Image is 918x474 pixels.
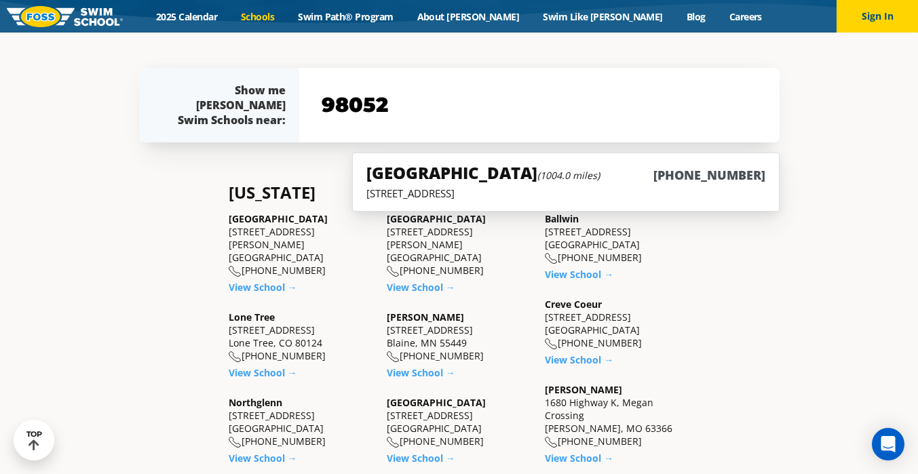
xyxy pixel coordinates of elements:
[229,396,373,448] div: [STREET_ADDRESS] [GEOGRAPHIC_DATA] [PHONE_NUMBER]
[166,83,286,127] div: Show me [PERSON_NAME] Swim Schools near:
[545,383,689,448] div: 1680 Highway K, Megan Crossing [PERSON_NAME], MO 63366 [PHONE_NUMBER]
[387,396,531,448] div: [STREET_ADDRESS] [GEOGRAPHIC_DATA] [PHONE_NUMBER]
[387,351,400,363] img: location-phone-o-icon.svg
[387,281,455,294] a: View School →
[145,10,229,23] a: 2025 Calendar
[545,298,689,350] div: [STREET_ADDRESS] [GEOGRAPHIC_DATA] [PHONE_NUMBER]
[387,437,400,448] img: location-phone-o-icon.svg
[545,383,622,396] a: [PERSON_NAME]
[26,430,42,451] div: TOP
[229,212,328,225] a: [GEOGRAPHIC_DATA]
[545,437,558,448] img: location-phone-o-icon.svg
[545,253,558,264] img: location-phone-o-icon.svg
[229,351,242,363] img: location-phone-o-icon.svg
[318,85,761,125] input: YOUR ZIP CODE
[229,452,297,465] a: View School →
[387,396,486,409] a: [GEOGRAPHIC_DATA]
[545,268,613,281] a: View School →
[229,366,297,379] a: View School →
[537,169,600,182] small: (1004.0 miles)
[387,452,455,465] a: View School →
[387,366,455,379] a: View School →
[872,428,904,460] div: Open Intercom Messenger
[387,266,400,277] img: location-phone-o-icon.svg
[352,153,779,212] a: [GEOGRAPHIC_DATA](1004.0 miles)[PHONE_NUMBER][STREET_ADDRESS]
[387,311,531,363] div: [STREET_ADDRESS] Blaine, MN 55449 [PHONE_NUMBER]
[405,10,531,23] a: About [PERSON_NAME]
[545,452,613,465] a: View School →
[229,10,286,23] a: Schools
[545,212,579,225] a: Ballwin
[717,10,773,23] a: Careers
[545,212,689,264] div: [STREET_ADDRESS] [GEOGRAPHIC_DATA] [PHONE_NUMBER]
[387,212,486,225] a: [GEOGRAPHIC_DATA]
[387,311,464,323] a: [PERSON_NAME]
[545,338,558,350] img: location-phone-o-icon.svg
[653,167,765,184] h6: [PHONE_NUMBER]
[229,311,373,363] div: [STREET_ADDRESS] Lone Tree, CO 80124 [PHONE_NUMBER]
[229,396,282,409] a: Northglenn
[286,10,405,23] a: Swim Path® Program
[7,6,123,27] img: FOSS Swim School Logo
[674,10,717,23] a: Blog
[531,10,675,23] a: Swim Like [PERSON_NAME]
[545,298,602,311] a: Creve Coeur
[229,281,297,294] a: View School →
[387,212,531,277] div: [STREET_ADDRESS][PERSON_NAME] [GEOGRAPHIC_DATA] [PHONE_NUMBER]
[229,437,242,448] img: location-phone-o-icon.svg
[366,186,765,200] p: [STREET_ADDRESS]
[229,266,242,277] img: location-phone-o-icon.svg
[366,161,600,184] h5: [GEOGRAPHIC_DATA]
[545,353,613,366] a: View School →
[229,311,275,323] a: Lone Tree
[229,212,373,277] div: [STREET_ADDRESS][PERSON_NAME] [GEOGRAPHIC_DATA] [PHONE_NUMBER]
